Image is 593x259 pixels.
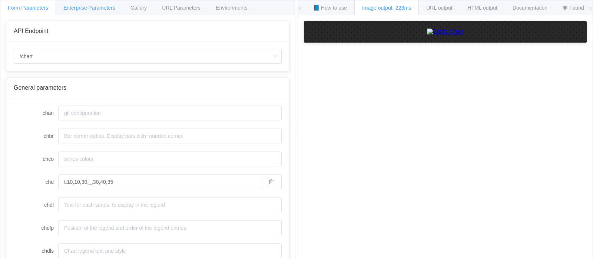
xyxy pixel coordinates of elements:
[130,5,147,11] span: Gallery
[58,243,282,258] input: Chart legend text and style
[58,152,282,166] input: series colors
[14,106,58,120] label: chan
[513,5,547,11] span: Documentation
[311,29,579,35] a: Static Chart
[216,5,248,11] span: Environments
[8,5,48,11] span: Form Parameters
[362,5,411,11] span: Image output
[427,29,464,35] img: Static Chart
[14,152,58,166] label: chco
[162,5,201,11] span: URL Parameters
[14,28,48,34] span: API Endpoint
[58,106,282,120] input: gif configuration
[14,220,58,235] label: chdlp
[14,175,58,189] label: chd
[58,220,282,235] input: Position of the legend and order of the legend entries
[14,197,58,212] label: chdl
[58,129,282,143] input: Bar corner radius. Display bars with rounded corner.
[313,5,347,11] span: 📘 How to use
[468,5,497,11] span: HTML output
[14,49,282,64] input: Select
[14,129,58,143] label: chbr
[58,197,282,212] input: Text for each series, to display in the legend
[392,5,411,11] span: - 223ms
[58,175,261,189] input: chart data
[426,5,452,11] span: URL output
[14,243,58,258] label: chdls
[63,5,115,11] span: Enterprise Parameters
[14,84,66,91] span: General parameters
